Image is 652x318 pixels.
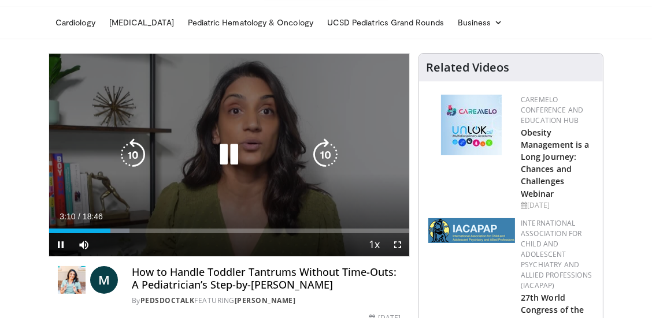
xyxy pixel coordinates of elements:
h4: How to Handle Toddler Tantrums Without Time-Outs: A Pediatrician’s Step-by-[PERSON_NAME] [132,266,401,291]
img: 45df64a9-a6de-482c-8a90-ada250f7980c.png.150x105_q85_autocrop_double_scale_upscale_version-0.2.jpg [441,95,502,155]
a: [MEDICAL_DATA] [102,11,181,34]
span: 3:10 [60,212,75,221]
a: Obesity Management is a Long Journey: Chances and Challenges Webinar [521,127,590,199]
div: Progress Bar [49,229,409,233]
a: Business [451,11,510,34]
div: [DATE] [521,200,594,211]
a: CaReMeLO Conference and Education Hub [521,95,583,125]
span: 18:46 [83,212,103,221]
button: Mute [72,233,95,256]
a: Pediatric Hematology & Oncology [181,11,320,34]
h4: Related Videos [426,61,509,74]
img: PedsDocTalk [58,266,86,294]
button: Pause [49,233,72,256]
div: By FEATURING [132,295,401,306]
video-js: Video Player [49,54,409,256]
img: 2a9917ce-aac2-4f82-acde-720e532d7410.png.150x105_q85_autocrop_double_scale_upscale_version-0.2.png [428,218,515,243]
button: Fullscreen [386,233,409,256]
span: / [78,212,80,221]
a: [PERSON_NAME] [235,295,296,305]
a: UCSD Pediatrics Grand Rounds [320,11,451,34]
a: Cardiology [49,11,102,34]
button: Playback Rate [363,233,386,256]
a: M [90,266,118,294]
a: International Association for Child and Adolescent Psychiatry and Allied Professions (IACAPAP) [521,218,592,290]
a: PedsDocTalk [140,295,195,305]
